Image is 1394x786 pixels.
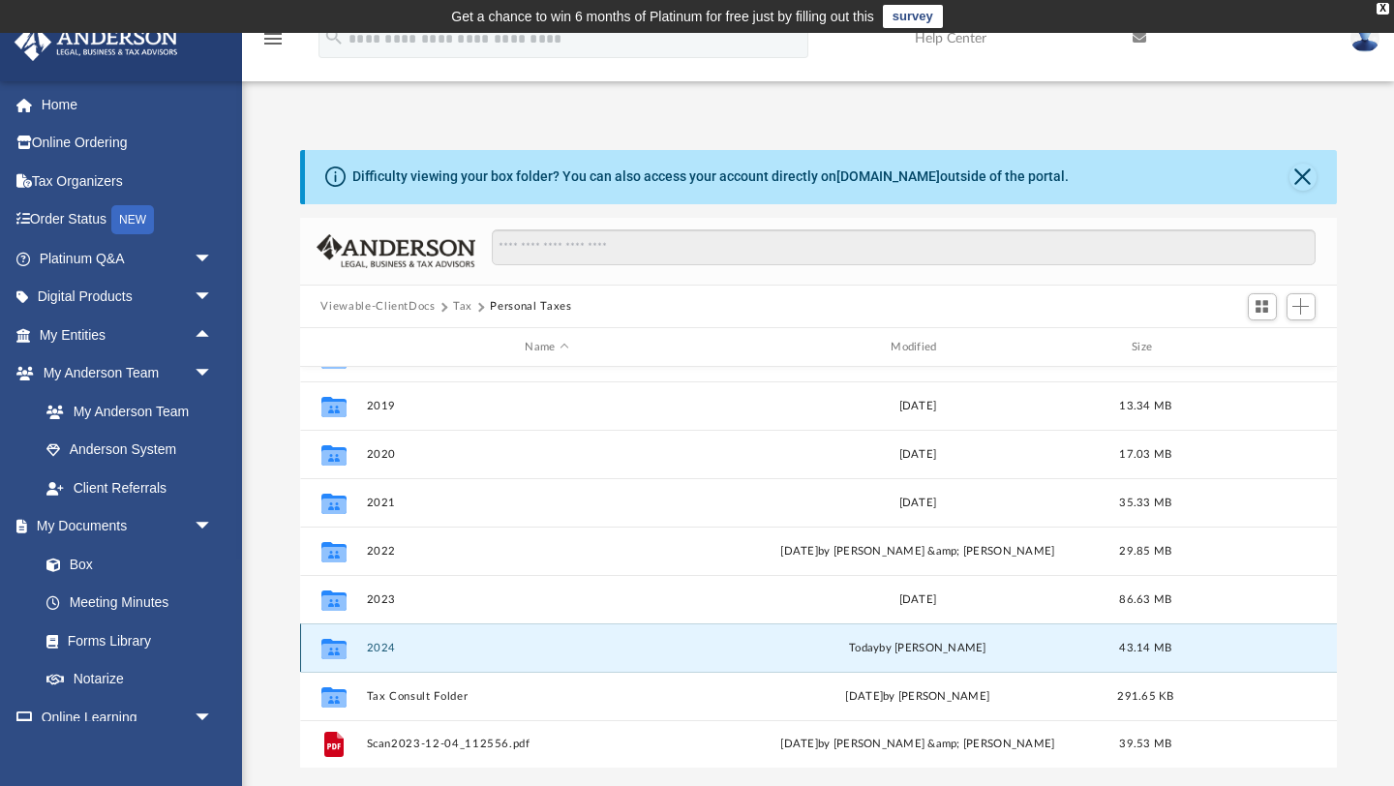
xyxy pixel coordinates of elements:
div: Difficulty viewing your box folder? You can also access your account directly on outside of the p... [352,166,1069,187]
div: Get a chance to win 6 months of Platinum for free just by filling out this [451,5,874,28]
span: 86.63 MB [1119,594,1171,605]
i: menu [261,27,285,50]
div: Name [365,339,727,356]
div: id [1193,339,1328,356]
div: Size [1106,339,1184,356]
button: Tax [453,298,472,316]
button: Close [1289,164,1317,191]
a: Forms Library [27,621,223,660]
a: Anderson System [27,431,232,469]
a: My Entitiesarrow_drop_up [14,316,242,354]
span: 39.53 MB [1119,739,1171,749]
div: [DATE] [737,398,1099,415]
a: Online Ordering [14,124,242,163]
a: Home [14,85,242,124]
i: search [323,26,345,47]
a: Box [27,545,223,584]
div: [DATE] [737,446,1099,464]
button: 2022 [366,545,728,558]
button: 2023 [366,593,728,606]
a: menu [261,37,285,50]
button: Scan2023-12-04_112556.pdf [366,739,728,751]
div: [DATE] [737,495,1099,512]
button: Switch to Grid View [1248,293,1277,320]
span: arrow_drop_down [194,239,232,279]
span: arrow_drop_down [194,507,232,547]
div: by [PERSON_NAME] [737,640,1099,657]
button: Tax Consult Folder [366,690,728,703]
div: [DATE] by [PERSON_NAME] &amp; [PERSON_NAME] [737,543,1099,560]
span: 291.65 KB [1117,691,1173,702]
a: Meeting Minutes [27,584,232,622]
button: 2024 [366,642,728,654]
span: 35.33 MB [1119,498,1171,508]
span: arrow_drop_down [194,698,232,738]
a: Platinum Q&Aarrow_drop_down [14,239,242,278]
a: survey [883,5,943,28]
div: [DATE] by [PERSON_NAME] [737,688,1099,706]
a: Order StatusNEW [14,200,242,240]
button: 2021 [366,497,728,509]
button: 2019 [366,400,728,412]
a: My Anderson Teamarrow_drop_down [14,354,232,393]
div: Modified [736,339,1098,356]
button: Personal Taxes [490,298,571,316]
button: Add [1287,293,1316,320]
a: Client Referrals [27,469,232,507]
a: My Documentsarrow_drop_down [14,507,232,546]
span: 13.34 MB [1119,401,1171,411]
a: Tax Organizers [14,162,242,200]
a: [DOMAIN_NAME] [836,168,940,184]
a: Notarize [27,660,232,699]
span: 43.14 MB [1119,643,1171,653]
input: Search files and folders [492,229,1315,266]
div: [DATE] by [PERSON_NAME] &amp; [PERSON_NAME] [737,736,1099,753]
span: arrow_drop_up [194,316,232,355]
img: Anderson Advisors Platinum Portal [9,23,184,61]
div: grid [300,367,1337,769]
div: close [1377,3,1389,15]
span: arrow_drop_down [194,354,232,394]
a: Digital Productsarrow_drop_down [14,278,242,317]
span: arrow_drop_down [194,278,232,317]
img: User Pic [1350,24,1379,52]
div: NEW [111,205,154,234]
span: 17.03 MB [1119,449,1171,460]
span: 29.85 MB [1119,546,1171,557]
a: My Anderson Team [27,392,223,431]
span: today [849,643,879,653]
div: id [308,339,356,356]
button: Viewable-ClientDocs [320,298,435,316]
a: Online Learningarrow_drop_down [14,698,232,737]
div: [DATE] [737,591,1099,609]
button: 2020 [366,448,728,461]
